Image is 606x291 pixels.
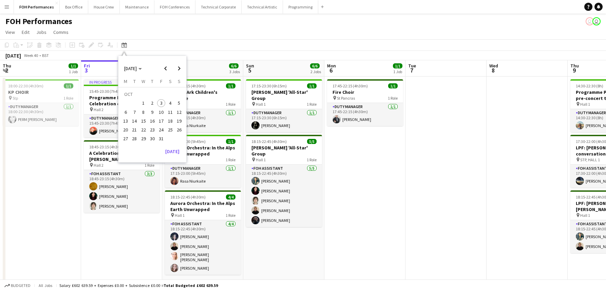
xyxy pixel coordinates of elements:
app-card-role: Duty Manager1/115:45-23:30 (7h45m)[PERSON_NAME] [84,115,160,138]
span: Hall 1 [256,157,266,162]
div: In progress15:45-23:30 (7h45m)1/1Programme Printing + A Celebration of [PERSON_NAME] with [PERSON... [84,79,160,138]
span: 18:00-22:30 (4h30m) [8,83,43,88]
app-user-avatar: Liveforce Admin [592,17,601,25]
span: 18 [166,117,174,125]
span: S [169,78,172,84]
button: 15-10-2025 [139,117,148,125]
span: 17:15-23:30 (6h15m) [251,83,287,88]
span: 3 [157,99,165,107]
span: 1 Role [307,102,317,107]
a: Comms [51,28,71,37]
app-card-role: Duty Manager1/117:15-23:30 (6h15m)[PERSON_NAME] [246,109,322,132]
span: 1 Role [388,96,398,101]
span: 2 [148,99,156,107]
button: Maintenance [120,0,154,14]
span: 6/6 [229,63,239,68]
span: 31 [157,135,165,143]
app-card-role: Duty Manager1/117:15-23:00 (5h45m)Rasa Niurkaite [165,165,241,188]
span: 1/1 [307,83,317,88]
span: Budgeted [11,283,31,288]
span: 8 [488,66,498,74]
button: 24-10-2025 [157,125,166,134]
span: Hall 1 [580,213,590,218]
app-job-card: 18:00-22:30 (4h30m)1/1KP CHOIR Stp1 RoleDuty Manager1/118:00-22:30 (4h30m)PERM [PERSON_NAME] [3,79,79,126]
span: T [151,78,153,84]
button: 06-10-2025 [121,108,130,117]
app-card-role: FOH Assistant4/418:15-22:45 (4h30m)[PERSON_NAME][PERSON_NAME][PERSON_NAME] [PERSON_NAME][PERSON_N... [165,220,241,275]
div: 1 Job [393,69,402,74]
button: 13-10-2025 [121,117,130,125]
span: Fri [84,63,90,69]
app-user-avatar: Visitor Services [586,17,594,25]
div: BST [42,53,49,58]
button: 17-10-2025 [157,117,166,125]
span: 6 [326,66,336,74]
span: Sun [246,63,254,69]
button: 23-10-2025 [148,125,157,134]
app-card-role: Duty Manager1/117:45-22:15 (4h30m)[PERSON_NAME] [327,103,403,126]
span: 1/1 [64,83,73,88]
div: 2 Jobs [310,69,321,74]
button: 10-10-2025 [157,108,166,117]
button: 12-10-2025 [175,108,184,117]
span: 14:30-22:30 (8h) [576,83,603,88]
span: 1/1 [226,139,235,144]
span: 10 [157,108,165,116]
div: 18:15-22:45 (4h30m)5/5[PERSON_NAME] 'All-Star' Group Hall 11 RoleFOH Assistant5/518:15-22:45 (4h3... [246,135,322,227]
span: 7 [407,66,416,74]
span: 12:45-17:15 (4h30m) [170,83,206,88]
button: 26-10-2025 [175,125,184,134]
span: Tue [408,63,416,69]
span: Mon [327,63,336,69]
span: 24 [157,126,165,134]
span: S [178,78,181,84]
h3: Programme Printing + A Celebration of [PERSON_NAME] with [PERSON_NAME] and [PERSON_NAME] [84,95,160,107]
span: 20 [121,126,130,134]
span: Thu [570,63,579,69]
span: Jobs [36,29,46,35]
span: 5/5 [307,139,317,144]
td: OCT [121,90,184,99]
span: Hall 2 [94,107,103,112]
h3: Noah's Ark Children's Hospice [165,89,241,101]
h3: [PERSON_NAME] 'All-Star' Group [246,145,322,157]
app-card-role: Duty Manager1/112:45-17:15 (4h30m)Rasa Niurkaite [165,109,241,132]
button: 09-10-2025 [148,108,157,117]
span: W [141,78,145,84]
div: 3 Jobs [229,69,240,74]
app-job-card: 17:15-23:30 (6h15m)1/1[PERSON_NAME] 'All-Star' Group Hall 11 RoleDuty Manager1/117:15-23:30 (6h15... [246,79,322,132]
button: 22-10-2025 [139,125,148,134]
button: 21-10-2025 [130,125,139,134]
span: 18:45-23:15 (4h30m) [89,144,125,149]
button: 08-10-2025 [139,108,148,117]
span: 27 [121,135,130,143]
span: 26 [175,126,183,134]
span: 18:15-22:45 (4h30m) [251,139,287,144]
span: 6/6 [310,63,320,68]
button: 02-10-2025 [148,99,157,107]
span: 18:15-22:45 (4h30m) [170,194,206,200]
h1: FOH Performances [5,16,72,26]
button: 30-10-2025 [148,134,157,143]
div: In progress [84,79,160,85]
span: St Pancras [337,96,355,101]
button: Box Office [60,0,88,14]
span: 15:45-23:30 (7h45m) [89,89,125,94]
button: 20-10-2025 [121,125,130,134]
button: 16-10-2025 [148,117,157,125]
span: Edit [22,29,30,35]
h3: Aurora Orchestra: In the Alps Earth Unwrapped [165,145,241,157]
span: 1/1 [388,83,398,88]
button: 07-10-2025 [130,108,139,117]
button: FOH Performances [14,0,60,14]
span: 7 [131,108,139,116]
span: 1/1 [226,83,235,88]
app-job-card: 17:45-22:15 (4h30m)1/1Fire Choir St Pancras1 RoleDuty Manager1/117:45-22:15 (4h30m)[PERSON_NAME] [327,79,403,126]
app-job-card: 18:45-23:15 (4h30m)3/3A Celebration of [PERSON_NAME] with [PERSON_NAME] and [PERSON_NAME] Hall 21... [84,140,160,213]
span: 19 [175,117,183,125]
span: 17:15-23:00 (5h45m) [170,139,206,144]
app-job-card: 18:15-22:45 (4h30m)4/4Aurora Orchestra: In the Alps Earth Unwrapped Hall 11 RoleFOH Assistant4/41... [165,190,241,275]
span: 23 [148,126,156,134]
